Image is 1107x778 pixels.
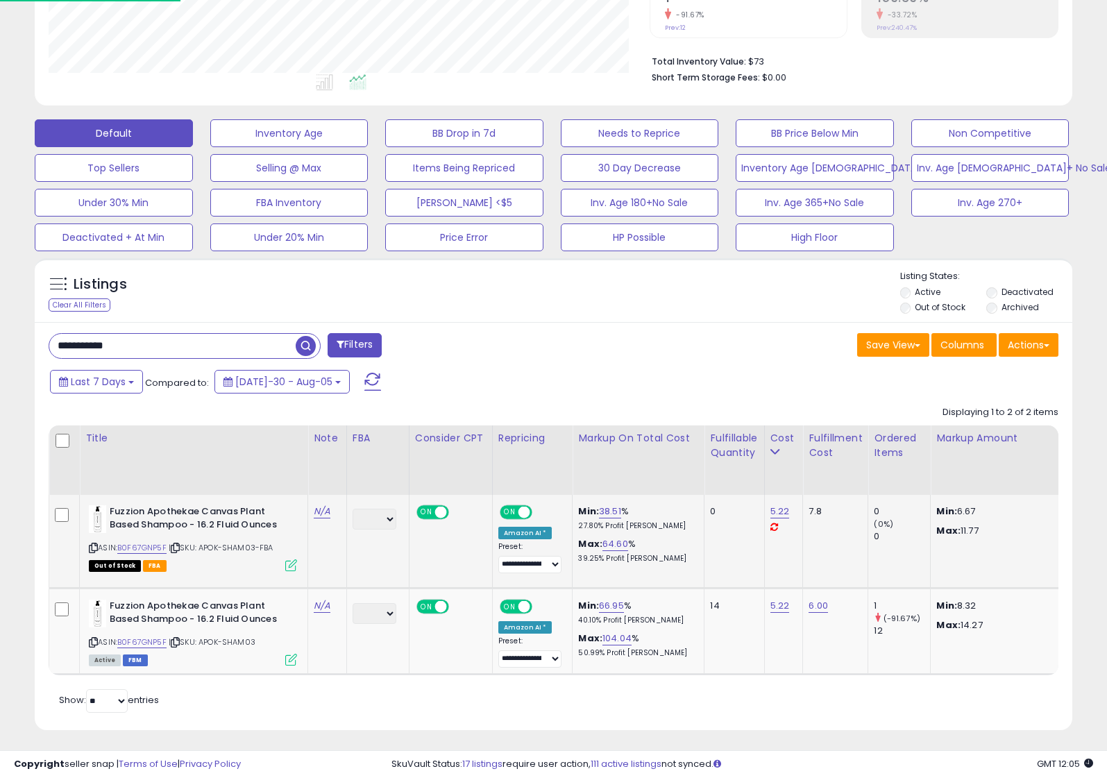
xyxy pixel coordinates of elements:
[210,223,369,251] button: Under 20% Min
[809,431,862,460] div: Fulfillment Cost
[940,338,984,352] span: Columns
[578,505,599,518] b: Min:
[498,527,552,539] div: Amazon AI *
[385,189,543,217] button: [PERSON_NAME] <$5
[447,601,469,613] span: OFF
[1002,286,1054,298] label: Deactivated
[89,560,141,572] span: All listings that are currently out of stock and unavailable for purchase on Amazon
[874,600,930,612] div: 1
[49,298,110,312] div: Clear All Filters
[591,757,661,770] a: 111 active listings
[35,154,193,182] button: Top Sellers
[578,599,599,612] b: Min:
[391,758,1093,771] div: SkuVault Status: require user action, not synced.
[736,223,894,251] button: High Floor
[736,189,894,217] button: Inv. Age 365+No Sale
[418,601,435,613] span: ON
[1037,757,1093,770] span: 2025-08-13 12:05 GMT
[915,301,965,313] label: Out of Stock
[578,616,693,625] p: 40.10% Profit [PERSON_NAME]
[314,599,330,613] a: N/A
[89,505,297,570] div: ASIN:
[462,757,502,770] a: 17 listings
[936,599,957,612] strong: Min:
[501,507,518,518] span: ON
[117,636,167,648] a: B0F67GNP5F
[123,654,148,666] span: FBM
[710,600,753,612] div: 14
[710,505,753,518] div: 0
[89,505,106,533] img: 31FOktCgkaL._SL40_.jpg
[119,757,178,770] a: Terms of Use
[599,505,621,518] a: 38.51
[857,333,929,357] button: Save View
[710,431,758,460] div: Fulfillable Quantity
[346,425,409,495] th: CSV column name: cust_attr_1_FBA
[874,431,924,460] div: Ordered Items
[573,425,704,495] th: The percentage added to the cost of goods (COGS) that forms the calculator for Min & Max prices.
[328,333,382,357] button: Filters
[915,286,940,298] label: Active
[85,431,302,446] div: Title
[214,370,350,394] button: [DATE]-30 - Aug-05
[652,56,746,67] b: Total Inventory Value:
[561,154,719,182] button: 30 Day Decrease
[578,600,693,625] div: %
[110,600,278,629] b: Fuzzion Apothekae Canvas Plant Based Shampoo - 16.2 Fluid Ounces
[169,636,255,648] span: | SKU: APOK-SHAM03
[671,10,704,20] small: -91.67%
[117,542,167,554] a: B0F67GNP5F
[235,375,332,389] span: [DATE]-30 - Aug-05
[89,600,106,627] img: 31FOktCgkaL._SL40_.jpg
[14,758,241,771] div: seller snap | |
[578,632,602,645] b: Max:
[943,406,1058,419] div: Displaying 1 to 2 of 2 items
[143,560,167,572] span: FBA
[50,370,143,394] button: Last 7 Days
[35,223,193,251] button: Deactivated + At Min
[210,154,369,182] button: Selling @ Max
[561,119,719,147] button: Needs to Reprice
[169,542,273,553] span: | SKU: APOK-SHAM03-FBA
[498,542,562,573] div: Preset:
[736,119,894,147] button: BB Price Below Min
[911,119,1070,147] button: Non Competitive
[809,505,857,518] div: 7.8
[770,599,790,613] a: 5.22
[418,507,435,518] span: ON
[447,507,469,518] span: OFF
[652,52,1048,69] li: $73
[71,375,126,389] span: Last 7 Days
[911,189,1070,217] button: Inv. Age 270+
[900,270,1072,283] p: Listing States:
[999,333,1058,357] button: Actions
[578,521,693,531] p: 27.80% Profit [PERSON_NAME]
[210,119,369,147] button: Inventory Age
[874,625,930,637] div: 12
[652,71,760,83] b: Short Term Storage Fees:
[498,621,552,634] div: Amazon AI *
[498,636,562,668] div: Preset:
[809,599,828,613] a: 6.00
[936,524,961,537] strong: Max:
[561,223,719,251] button: HP Possible
[578,554,693,564] p: 39.25% Profit [PERSON_NAME]
[59,693,159,707] span: Show: entries
[770,505,790,518] a: 5.22
[936,505,1051,518] p: 6.67
[501,601,518,613] span: ON
[936,619,1051,632] p: 14.27
[931,333,997,357] button: Columns
[74,275,127,294] h5: Listings
[89,600,297,664] div: ASIN:
[35,189,193,217] button: Under 30% Min
[35,119,193,147] button: Default
[578,632,693,658] div: %
[89,654,121,666] span: All listings currently available for purchase on Amazon
[578,537,602,550] b: Max:
[874,530,930,543] div: 0
[578,538,693,564] div: %
[884,613,920,624] small: (-91.67%)
[578,505,693,531] div: %
[936,525,1051,537] p: 11.77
